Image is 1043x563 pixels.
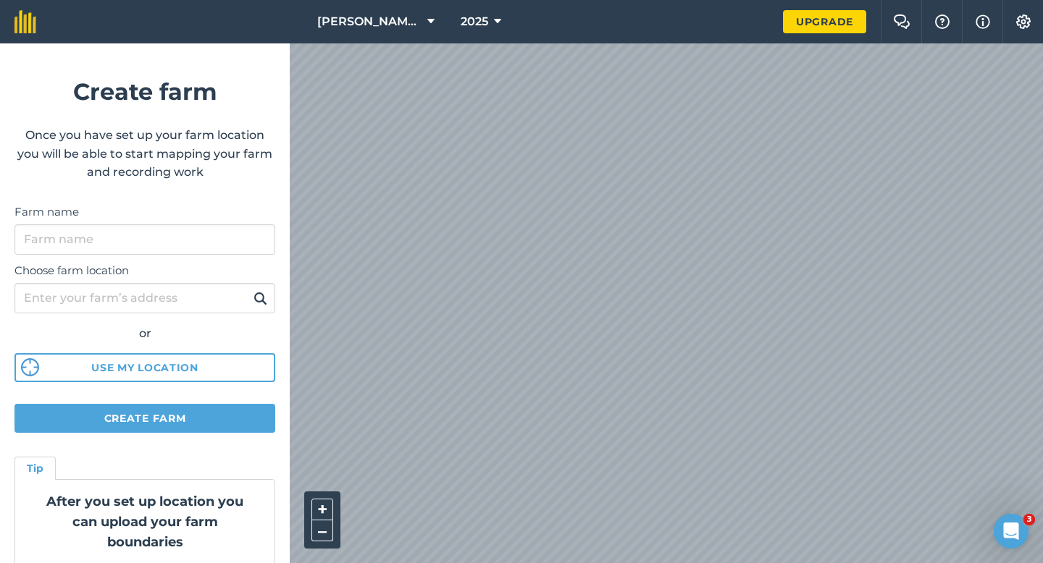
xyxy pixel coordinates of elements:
img: svg+xml;base64,PHN2ZyB4bWxucz0iaHR0cDovL3d3dy53My5vcmcvMjAwMC9zdmciIHdpZHRoPSIxNyIgaGVpZ2h0PSIxNy... [976,13,990,30]
iframe: Intercom live chat [994,514,1029,549]
strong: After you set up location you can upload your farm boundaries [46,494,243,550]
span: [PERSON_NAME] & Sons LTD [317,13,422,30]
button: – [311,520,333,541]
img: svg+xml;base64,PHN2ZyB4bWxucz0iaHR0cDovL3d3dy53My5vcmcvMjAwMC9zdmciIHdpZHRoPSIxOSIgaGVpZ2h0PSIyNC... [254,289,267,307]
div: or [14,324,275,343]
img: fieldmargin Logo [14,10,36,33]
a: Upgrade [783,10,866,33]
h4: Tip [27,460,43,476]
label: Choose farm location [14,262,275,279]
img: svg%3e [21,358,39,376]
label: Farm name [14,203,275,221]
h1: Create farm [14,73,275,110]
p: Once you have set up your farm location you will be able to start mapping your farm and recording... [14,126,275,182]
input: Farm name [14,224,275,255]
button: + [311,499,333,520]
img: A question mark icon [934,14,951,29]
span: 2025 [461,13,488,30]
input: Enter your farm’s address [14,283,275,313]
span: 3 [1023,514,1035,525]
img: A cog icon [1015,14,1032,29]
img: Two speech bubbles overlapping with the left bubble in the forefront [893,14,910,29]
button: Create farm [14,404,275,433]
button: Use my location [14,353,275,382]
